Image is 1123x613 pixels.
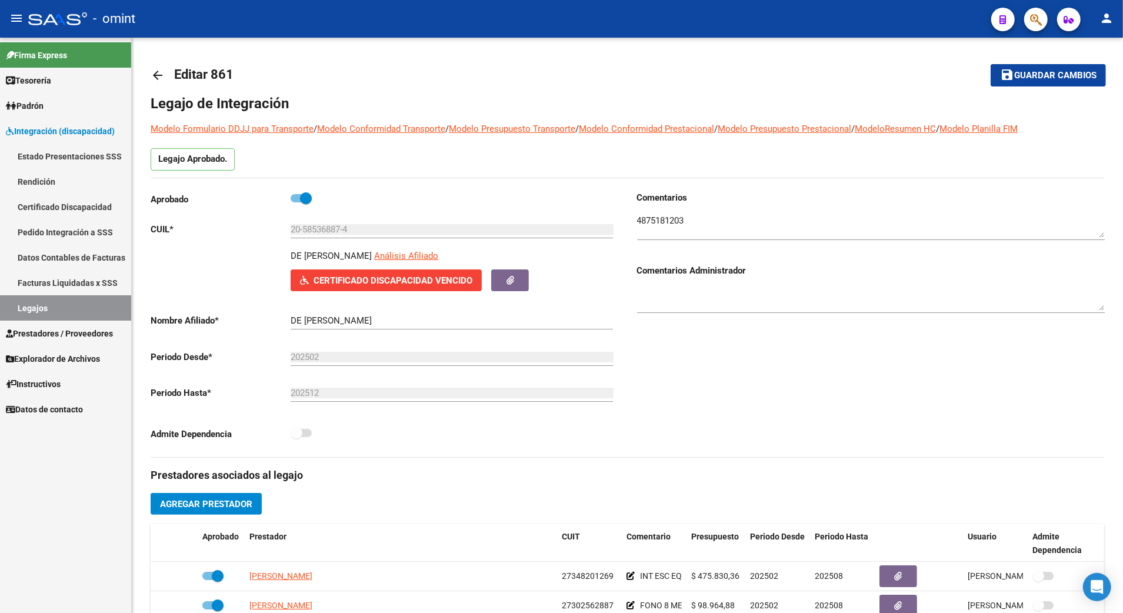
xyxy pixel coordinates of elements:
span: 27302562887 [562,601,614,610]
span: Integración (discapacidad) [6,125,115,138]
mat-icon: arrow_back [151,68,165,82]
span: Explorador de Archivos [6,352,100,365]
datatable-header-cell: Admite Dependencia [1028,524,1092,563]
a: Modelo Presupuesto Transporte [449,124,575,134]
mat-icon: person [1099,11,1114,25]
span: Firma Express [6,49,67,62]
span: Datos de contacto [6,403,83,416]
a: Modelo Conformidad Prestacional [579,124,714,134]
h3: Comentarios Administrador [637,264,1105,277]
span: Análisis Afiliado [374,251,438,261]
span: Presupuesto [691,532,739,541]
button: Agregar Prestador [151,493,262,515]
datatable-header-cell: Prestador [245,524,557,563]
button: Guardar cambios [991,64,1106,86]
datatable-header-cell: Usuario [963,524,1028,563]
h3: Prestadores asociados al legajo [151,467,1104,484]
span: FONO 8 MES [640,601,687,610]
mat-icon: menu [9,11,24,25]
span: [PERSON_NAME] [249,571,312,581]
p: Nombre Afiliado [151,314,291,327]
span: Editar 861 [174,67,234,82]
a: Modelo Conformidad Transporte [317,124,445,134]
span: Agregar Prestador [160,499,252,509]
span: 202502 [750,571,778,581]
datatable-header-cell: Presupuesto [687,524,745,563]
span: $ 475.830,36 [691,571,739,581]
p: Periodo Desde [151,351,291,364]
span: [PERSON_NAME] [DATE] [968,601,1060,610]
button: Certificado Discapacidad Vencido [291,269,482,291]
span: Aprobado [202,532,239,541]
div: Open Intercom Messenger [1083,573,1111,601]
span: 202502 [750,601,778,610]
p: Periodo Hasta [151,387,291,399]
h1: Legajo de Integración [151,94,1104,113]
datatable-header-cell: Aprobado [198,524,245,563]
span: Comentario [627,532,671,541]
a: ModeloResumen HC [855,124,936,134]
span: 27348201269 [562,571,614,581]
datatable-header-cell: Comentario [622,524,687,563]
span: Guardar cambios [1014,71,1097,81]
p: DE [PERSON_NAME] [291,249,372,262]
span: $ 98.964,88 [691,601,735,610]
span: CUIT [562,532,580,541]
mat-icon: save [1000,68,1014,82]
span: Usuario [968,532,997,541]
span: Padrón [6,99,44,112]
p: Aprobado [151,193,291,206]
span: [PERSON_NAME] [249,601,312,610]
span: Admite Dependencia [1032,532,1082,555]
span: [PERSON_NAME] [DATE] [968,571,1060,581]
p: CUIL [151,223,291,236]
datatable-header-cell: CUIT [557,524,622,563]
p: Legajo Aprobado. [151,148,235,171]
a: Modelo Formulario DDJJ para Transporte [151,124,314,134]
span: Periodo Desde [750,532,805,541]
span: INT ESC EQUIPO [640,571,701,581]
span: Prestadores / Proveedores [6,327,113,340]
datatable-header-cell: Periodo Hasta [810,524,875,563]
span: Periodo Hasta [815,532,868,541]
span: Prestador [249,532,286,541]
span: 202508 [815,571,843,581]
p: Admite Dependencia [151,428,291,441]
span: Tesorería [6,74,51,87]
a: Modelo Presupuesto Prestacional [718,124,851,134]
a: Modelo Planilla FIM [939,124,1018,134]
span: Certificado Discapacidad Vencido [314,275,472,286]
span: - omint [93,6,135,32]
datatable-header-cell: Periodo Desde [745,524,810,563]
span: 202508 [815,601,843,610]
h3: Comentarios [637,191,1105,204]
span: Instructivos [6,378,61,391]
